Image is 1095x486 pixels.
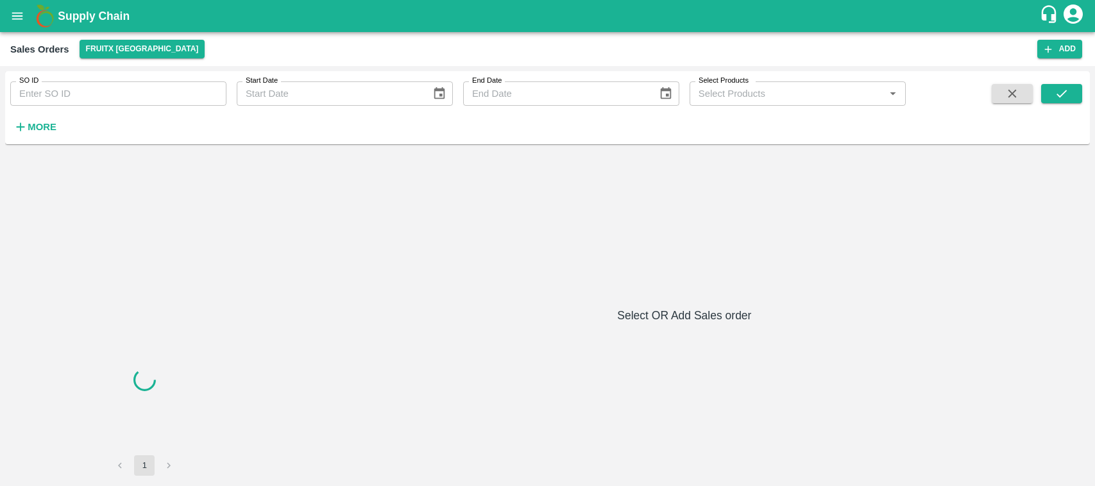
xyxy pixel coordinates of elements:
[80,40,205,58] button: Select DC
[246,76,278,86] label: Start Date
[427,81,452,106] button: Choose date
[10,116,60,138] button: More
[134,455,155,476] button: page 1
[3,1,32,31] button: open drawer
[19,76,38,86] label: SO ID
[28,122,56,132] strong: More
[463,81,649,106] input: End Date
[1037,40,1082,58] button: Add
[58,10,130,22] b: Supply Chain
[237,81,422,106] input: Start Date
[693,85,881,102] input: Select Products
[472,76,502,86] label: End Date
[58,7,1039,25] a: Supply Chain
[10,81,226,106] input: Enter SO ID
[284,306,1085,324] h6: Select OR Add Sales order
[885,85,901,102] button: Open
[32,3,58,29] img: logo
[654,81,678,106] button: Choose date
[699,76,749,86] label: Select Products
[1039,4,1062,28] div: customer-support
[108,455,181,476] nav: pagination navigation
[1062,3,1085,29] div: account of current user
[10,41,69,58] div: Sales Orders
